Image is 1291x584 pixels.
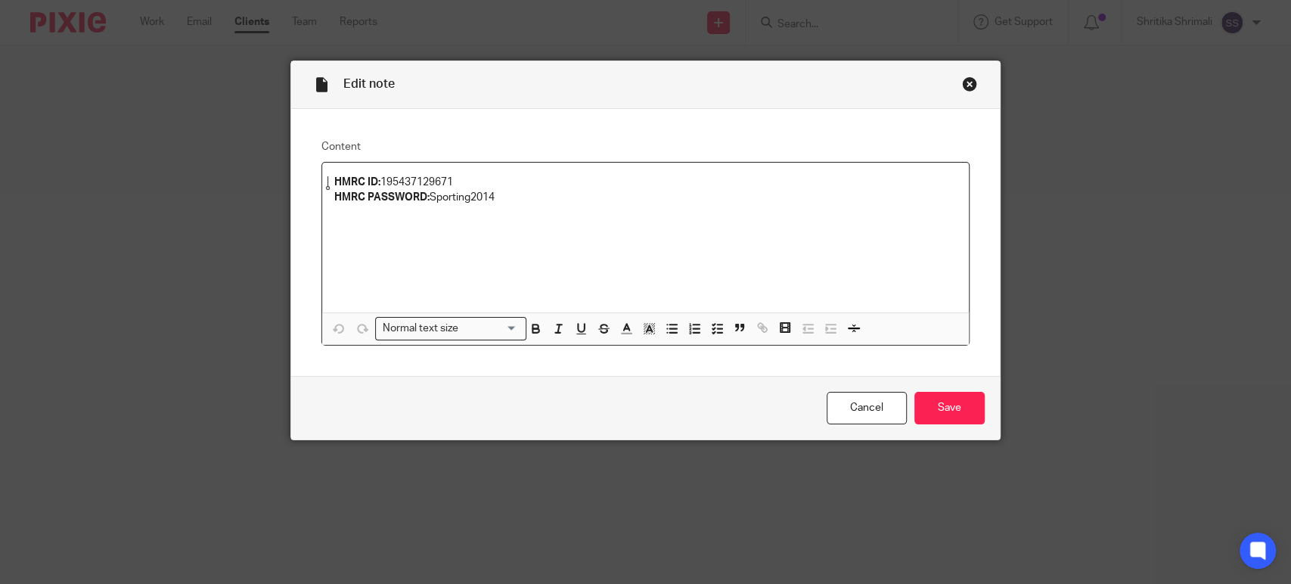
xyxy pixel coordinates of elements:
[827,392,907,424] a: Cancel
[914,392,985,424] input: Save
[334,190,957,205] p: Sporting2014
[375,317,526,340] div: Search for option
[321,139,970,154] label: Content
[463,321,517,337] input: Search for option
[379,321,461,337] span: Normal text size
[962,76,977,92] div: Close this dialog window
[343,78,395,90] span: Edit note
[334,177,380,188] strong: HMRC ID:
[334,192,430,203] strong: HMRC PASSWORD:
[334,175,957,190] p: 195437129671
